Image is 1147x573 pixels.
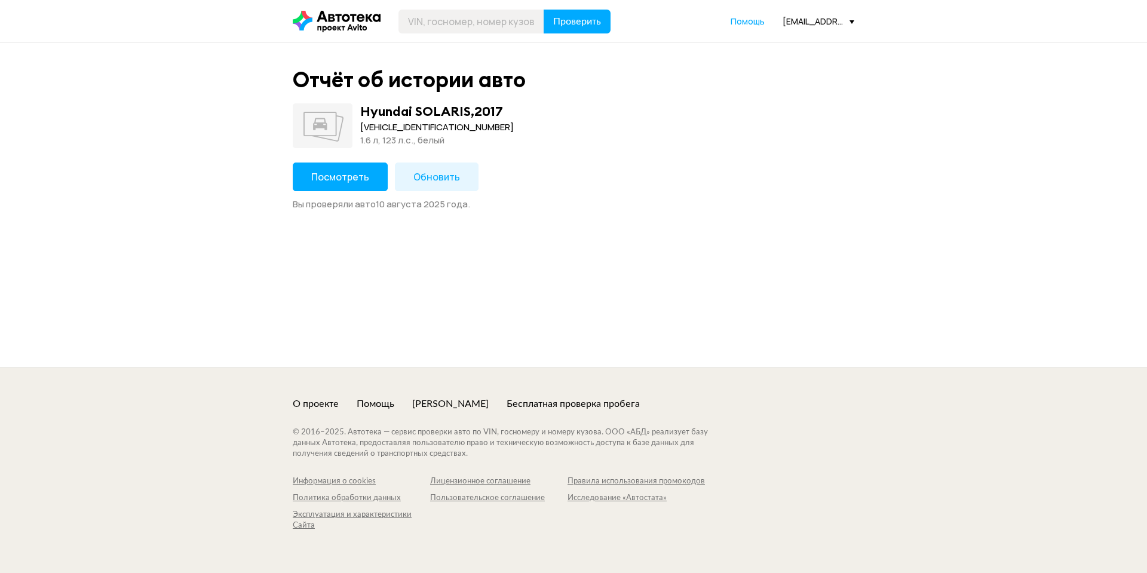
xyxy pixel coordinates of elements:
a: Правила использования промокодов [568,476,705,487]
button: Посмотреть [293,163,388,191]
a: Пользовательское соглашение [430,493,568,504]
a: Эксплуатация и характеристики Сайта [293,510,430,531]
div: 1.6 л, 123 л.c., белый [360,134,514,147]
div: [VEHICLE_IDENTIFICATION_NUMBER] [360,121,514,134]
a: Помощь [731,16,765,27]
input: VIN, госномер, номер кузова [398,10,544,33]
div: © 2016– 2025 . Автотека — сервис проверки авто по VIN, госномеру и номеру кузова. ООО «АБД» реали... [293,427,732,459]
a: Лицензионное соглашение [430,476,568,487]
span: Посмотреть [311,170,369,183]
div: Hyundai SOLARIS , 2017 [360,103,503,119]
a: Бесплатная проверка пробега [507,397,640,410]
a: О проекте [293,397,339,410]
div: [EMAIL_ADDRESS][DOMAIN_NAME] [783,16,854,27]
button: Проверить [544,10,611,33]
button: Обновить [395,163,479,191]
a: [PERSON_NAME] [412,397,489,410]
span: Проверить [553,17,601,26]
a: Политика обработки данных [293,493,430,504]
a: Исследование «Автостата» [568,493,705,504]
div: Вы проверяли авто 10 августа 2025 года . [293,198,854,210]
div: Отчёт об истории авто [293,67,526,93]
span: Обновить [413,170,460,183]
a: Информация о cookies [293,476,430,487]
a: Помощь [357,397,394,410]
